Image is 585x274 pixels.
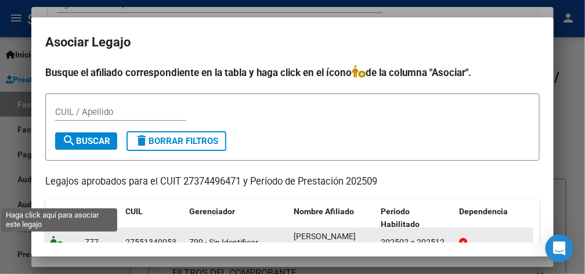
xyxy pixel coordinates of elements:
h4: Busque el afiliado correspondiente en la tabla y haga click en el ícono de la columna "Asociar". [45,65,540,80]
span: Gerenciador [189,207,235,216]
span: 777 [85,237,99,247]
span: Buscar [62,136,110,146]
div: 202502 a 202512 [381,236,450,249]
datatable-header-cell: Legajo [80,199,121,237]
datatable-header-cell: Periodo Habilitado [376,199,454,237]
span: Dependencia [459,207,508,216]
button: Borrar Filtros [127,131,226,151]
span: Z99 - Sin Identificar [189,237,258,247]
datatable-header-cell: Asociar [45,199,80,237]
span: Legajo [85,207,110,216]
datatable-header-cell: CUIL [121,199,185,237]
span: CUIL [125,207,143,216]
mat-icon: search [62,134,76,147]
p: Legajos aprobados para el CUIT 27374496471 y Período de Prestación 202509 [45,175,540,189]
span: Borrar Filtros [135,136,218,146]
span: MIODOWSKI ROTA DHARMA CANDELA [294,232,356,268]
span: Asociar [50,207,78,216]
span: Nombre Afiliado [294,207,354,216]
button: Buscar [55,132,117,150]
datatable-header-cell: Nombre Afiliado [289,199,376,237]
div: 27551340053 [125,236,176,249]
h2: Asociar Legajo [45,31,540,53]
mat-icon: delete [135,134,149,147]
datatable-header-cell: Dependencia [454,199,541,237]
span: Periodo Habilitado [381,207,420,229]
div: Open Intercom Messenger [546,235,573,262]
datatable-header-cell: Gerenciador [185,199,289,237]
